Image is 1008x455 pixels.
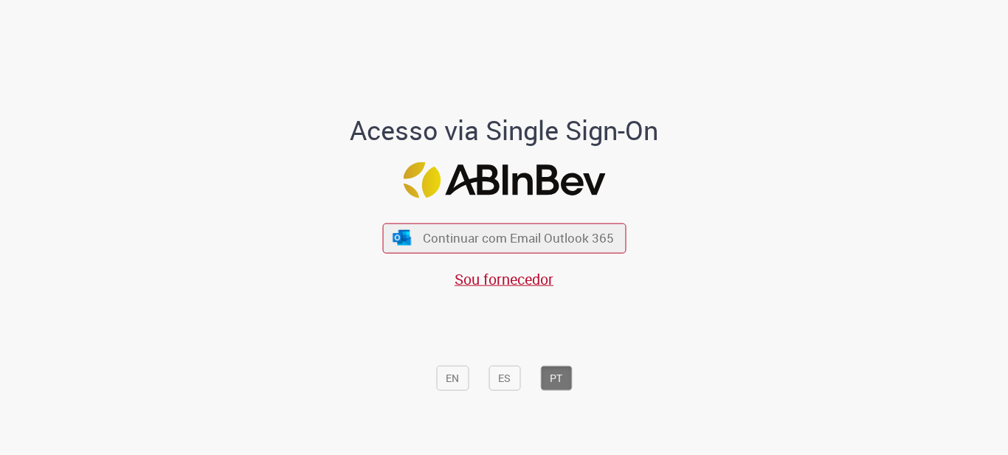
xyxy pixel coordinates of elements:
button: PT [540,366,572,391]
button: ícone Azure/Microsoft 360 Continuar com Email Outlook 365 [382,223,626,253]
a: Sou fornecedor [455,268,553,288]
button: ES [489,366,520,391]
h1: Acesso via Single Sign-On [300,115,709,145]
img: Logo ABInBev [403,162,605,198]
button: EN [436,366,469,391]
span: Continuar com Email Outlook 365 [423,229,614,246]
img: ícone Azure/Microsoft 360 [392,230,412,246]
